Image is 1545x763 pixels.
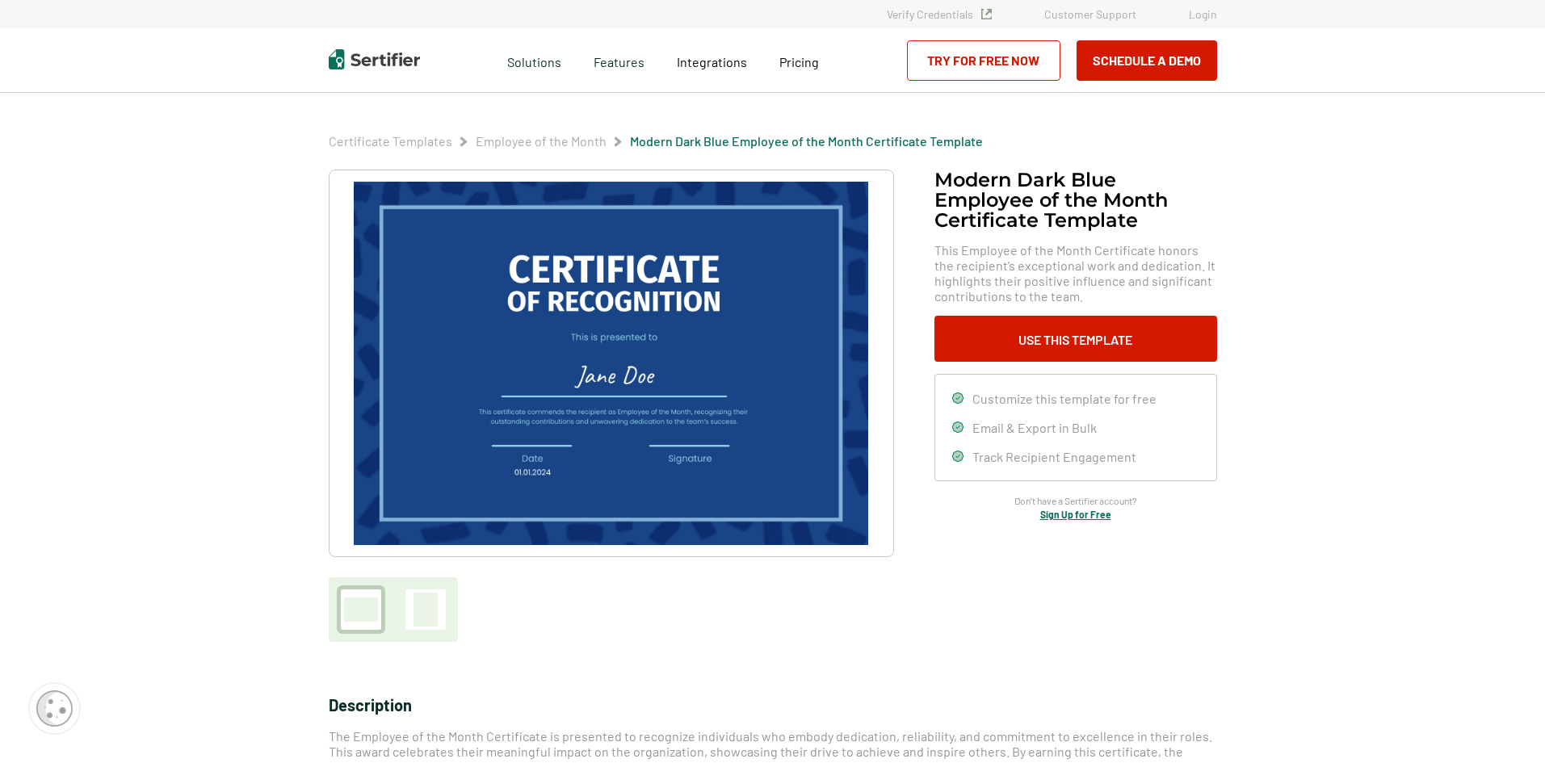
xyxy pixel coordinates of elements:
a: Integrations [677,50,747,70]
span: Description [329,695,412,715]
a: Pricing [779,50,819,70]
a: Certificate Templates [329,133,452,149]
iframe: Chat Widget [1464,685,1545,763]
span: This Employee of the Month Certificate honors the recipient’s exceptional work and dedication. It... [934,242,1217,304]
a: Customer Support [1044,7,1136,21]
a: Modern Dark Blue Employee of the Month Certificate Template [630,133,983,149]
span: Don’t have a Sertifier account? [1014,493,1137,509]
button: Use This Template [934,316,1217,362]
span: Features [594,50,644,70]
img: Cookie Popup Icon [36,690,73,727]
img: Verified [981,9,992,19]
a: Verify Credentials [887,7,992,21]
a: Sign Up for Free [1040,509,1111,520]
span: Integrations [677,54,747,69]
span: Solutions [507,50,561,70]
a: Try for Free Now [907,40,1060,81]
a: Login [1189,7,1217,21]
img: Modern Dark Blue Employee of the Month Certificate Template [354,182,867,545]
span: Pricing [779,54,819,69]
button: Schedule a Demo [1077,40,1217,81]
h1: Modern Dark Blue Employee of the Month Certificate Template [934,170,1217,230]
img: Sertifier | Digital Credentialing Platform [329,49,420,69]
div: Breadcrumb [329,133,983,149]
span: Track Recipient Engagement [972,449,1136,464]
span: Email & Export in Bulk [972,420,1097,435]
span: Customize this template for free [972,391,1157,406]
a: Employee of the Month [476,133,607,149]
